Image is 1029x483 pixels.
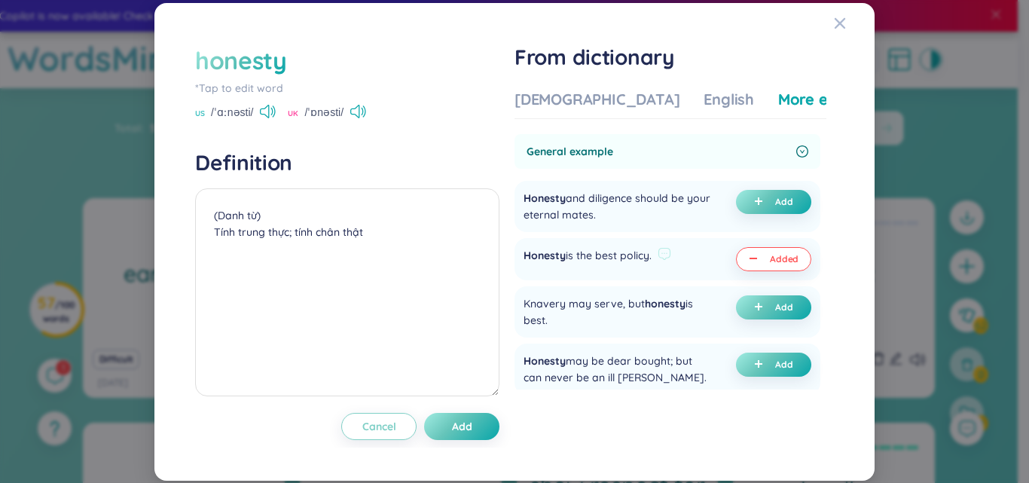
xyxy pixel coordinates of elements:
span: minus [749,254,764,264]
button: Close [834,3,875,44]
span: honesty [645,297,685,310]
h4: Definition [195,149,499,176]
button: minus [736,247,811,271]
h1: From dictionary [514,44,826,71]
span: /ˈɑːnəsti/ [211,104,254,121]
div: and diligence should be your eternal mates. [524,190,710,223]
div: honesty [195,44,287,77]
button: plus [736,190,811,214]
span: Honesty [524,191,566,205]
span: Add [775,196,793,208]
span: right-circle [796,145,808,157]
div: [DEMOGRAPHIC_DATA] [514,89,679,110]
textarea: (Danh từ) Tính trung thực; tính chân thật (undefined) Eg: Honesty is the best policy. [195,188,499,396]
button: plus [736,295,811,319]
span: Added [770,253,798,265]
span: Honesty [524,249,566,262]
div: Knavery may serve, but is best. [524,295,710,329]
span: General example [527,143,790,160]
span: Honesty [524,354,566,368]
span: plus [754,302,769,313]
button: plus [736,353,811,377]
span: US [195,108,205,120]
span: Cancel [362,419,396,434]
div: may be dear bought; but can never be an ill [PERSON_NAME]. [524,353,710,386]
span: Add [775,301,793,313]
div: is the best policy. [524,247,652,271]
span: Add [775,359,793,371]
span: plus [754,359,769,370]
span: Add [452,419,472,434]
div: More examples [778,89,887,110]
span: UK [288,108,298,120]
span: /ˈɒnəsti/ [304,104,344,121]
div: *Tap to edit word [195,80,499,96]
span: plus [754,197,769,207]
div: English [704,89,754,110]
